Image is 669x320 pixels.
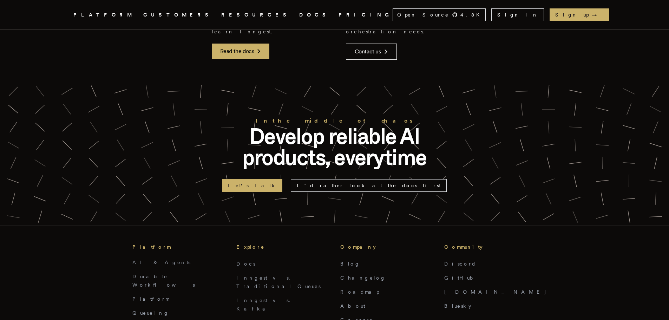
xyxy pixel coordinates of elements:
[132,310,169,316] a: Queueing
[236,261,255,267] a: Docs
[132,274,195,288] a: Durable Workflows
[222,116,447,126] h2: In the middle of chaos
[340,261,360,267] a: Blog
[299,11,330,19] a: DOCS
[143,11,213,19] a: CUSTOMERS
[132,260,190,265] a: AI & Agents
[444,289,547,295] a: [DOMAIN_NAME]
[444,261,476,267] a: Discord
[340,303,365,309] a: About
[346,44,397,60] a: Contact us
[444,303,471,309] a: Bluesky
[491,8,544,21] a: Sign In
[444,243,537,251] h3: Community
[132,296,169,302] a: Platform
[222,126,447,168] p: Develop reliable AI products, everytime
[340,243,433,251] h3: Company
[221,11,291,19] button: RESOURCES
[291,179,447,192] a: I'd rather look at the docs first
[236,275,321,289] a: Inngest vs. Traditional Queues
[340,289,379,295] a: Roadmap
[340,275,386,281] a: Changelog
[460,11,484,18] span: 4.8 K
[236,243,329,251] h3: Explore
[550,8,609,21] a: Sign up
[236,298,294,312] a: Inngest vs. Kafka
[132,243,225,251] h3: Platform
[73,11,135,19] button: PLATFORM
[222,179,282,192] a: Let's Talk
[444,275,478,281] a: GitHub
[397,11,449,18] span: Open Source
[592,11,604,18] span: →
[212,44,270,59] a: Read the docs
[339,11,393,19] a: PRICING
